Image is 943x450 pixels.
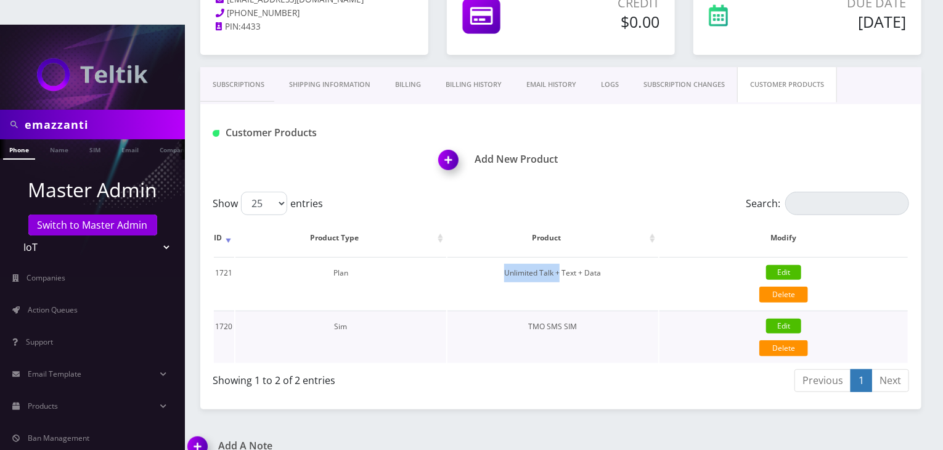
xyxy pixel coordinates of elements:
a: SIM [83,139,107,158]
a: LOGS [589,67,631,102]
span: Email Template [28,369,81,379]
a: Name [44,139,75,158]
select: Showentries [241,192,287,215]
th: ID: activate to sort column ascending [214,220,234,256]
h1: Add New Product [439,153,921,165]
a: Next [872,369,909,392]
a: Edit [766,265,801,280]
span: [PHONE_NUMBER] [227,7,300,18]
td: Sim [235,311,446,363]
th: Product: activate to sort column ascending [447,220,658,256]
img: Add New Product [433,146,469,182]
td: 1721 [214,257,234,309]
img: IoT [37,58,148,91]
input: Search: [785,192,909,215]
td: TMO SMS SIM [447,311,658,363]
td: Unlimited Talk + Text + Data [447,257,658,309]
a: Billing [383,67,433,102]
a: Email [115,139,145,158]
a: CUSTOMER PRODUCTS [737,67,837,102]
span: Action Queues [28,305,78,315]
a: Add New ProductAdd New Product [439,153,921,165]
a: PIN: [216,21,241,33]
a: Subscriptions [200,67,277,102]
span: Support [26,337,53,347]
a: 1 [851,369,872,392]
a: Delete [759,340,808,356]
h1: Customer Products [213,127,433,139]
h5: [DATE] [781,12,906,31]
td: Plan [235,257,446,309]
div: Showing 1 to 2 of 2 entries [213,368,552,388]
a: EMAIL HISTORY [514,67,589,102]
a: Switch to Master Admin [28,215,157,235]
th: Product Type: activate to sort column ascending [235,220,446,256]
span: Ban Management [28,433,89,443]
a: Delete [759,287,808,303]
a: Billing History [433,67,514,102]
span: Companies [27,272,66,283]
td: 1720 [214,311,234,363]
a: Previous [794,369,851,392]
label: Show entries [213,192,323,215]
input: Search in Company [25,113,182,136]
a: Shipping Information [277,67,383,102]
span: 4433 [241,21,261,32]
a: Edit [766,319,801,333]
a: Phone [3,139,35,160]
img: Customer Products [213,130,219,137]
th: Modify [659,220,908,256]
a: Company [153,139,195,158]
a: SUBSCRIPTION CHANGES [631,67,737,102]
h5: $0.00 [552,12,659,31]
span: Products [28,401,58,411]
label: Search: [746,192,909,215]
